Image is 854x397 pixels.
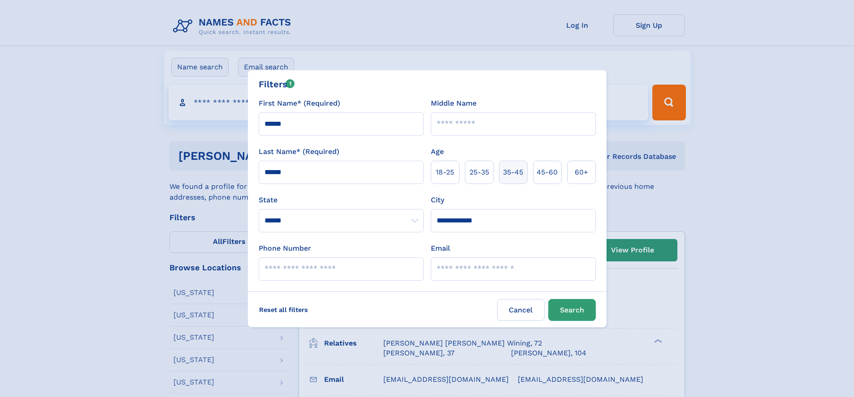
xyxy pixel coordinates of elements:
label: Age [431,146,444,157]
label: Phone Number [259,243,311,254]
button: Search [548,299,596,321]
label: Reset all filters [253,299,314,320]
div: Filters [259,77,295,91]
span: 25‑35 [469,167,489,178]
label: Email [431,243,450,254]
span: 35‑45 [503,167,523,178]
span: 45‑60 [537,167,558,178]
label: State [259,195,424,205]
span: 60+ [575,167,588,178]
label: Middle Name [431,98,477,109]
label: Cancel [497,299,545,321]
span: 18‑25 [436,167,454,178]
label: Last Name* (Required) [259,146,339,157]
label: City [431,195,444,205]
label: First Name* (Required) [259,98,340,109]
